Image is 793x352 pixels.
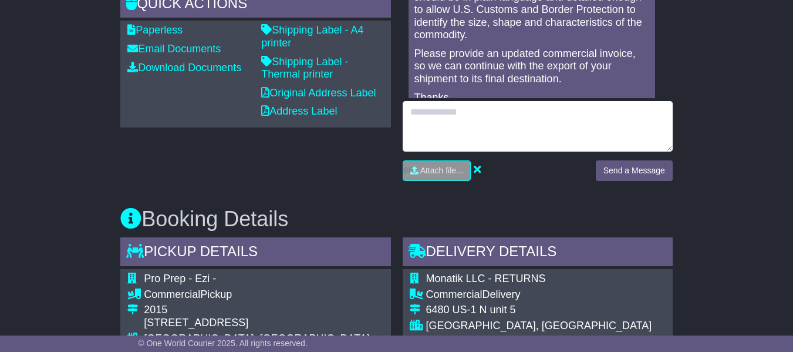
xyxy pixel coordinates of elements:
a: Email Documents [127,43,221,55]
div: [GEOGRAPHIC_DATA], [GEOGRAPHIC_DATA] [426,320,666,333]
div: 6480 US-1 N unit 5 [426,304,666,317]
span: Commercial [144,289,200,300]
h3: Booking Details [120,207,673,231]
a: Original Address Label [261,87,376,99]
span: Commercial [426,289,482,300]
p: Thanks, [414,92,649,105]
a: Download Documents [127,62,241,73]
span: © One World Courier 2025. All rights reserved. [138,338,308,348]
a: Shipping Label - Thermal printer [261,56,348,81]
a: Address Label [261,105,337,117]
div: [STREET_ADDRESS] [144,317,370,330]
div: Pickup [144,289,370,301]
p: Please provide an updated commercial invoice, so we can continue with the export of your shipment... [414,48,649,86]
div: Delivery Details [403,237,673,269]
a: Paperless [127,24,183,36]
a: Shipping Label - A4 printer [261,24,363,49]
div: 2015 [144,304,370,317]
span: Pro Prep - Ezi - [144,273,216,284]
button: Send a Message [596,160,673,181]
div: Pickup Details [120,237,390,269]
span: Monatik LLC - RETURNS [426,273,546,284]
div: Delivery [426,289,666,301]
div: [GEOGRAPHIC_DATA], [GEOGRAPHIC_DATA] [144,333,370,346]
